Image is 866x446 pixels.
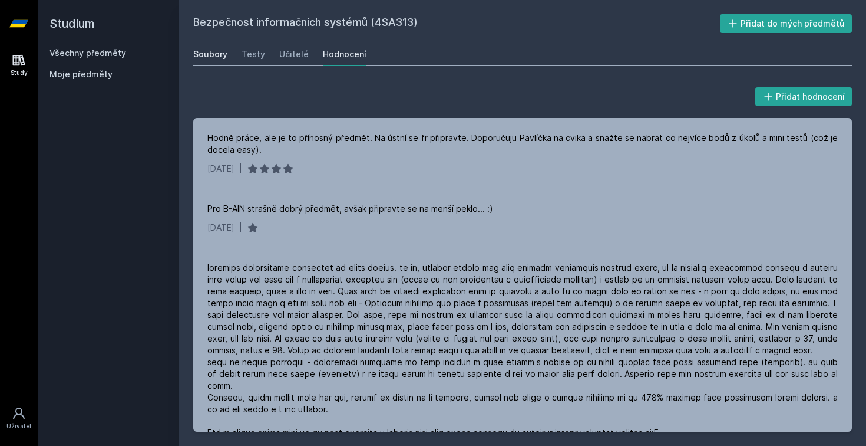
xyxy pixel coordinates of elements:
[720,14,852,33] button: Přidat do mých předmětů
[323,48,366,60] div: Hodnocení
[49,48,126,58] a: Všechny předměty
[239,222,242,234] div: |
[207,222,234,234] div: [DATE]
[193,48,227,60] div: Soubory
[239,163,242,175] div: |
[279,48,309,60] div: Učitelé
[242,42,265,66] a: Testy
[2,47,35,83] a: Study
[207,132,838,156] div: Hodně práce, ale je to přínosný předmět. Na ústní se fr připravte. Doporučuju Pavlíčka na cvika a...
[279,42,309,66] a: Učitelé
[49,68,113,80] span: Moje předměty
[207,203,493,215] div: Pro B-AIN strašně dobrý předmět, avšak připravte se na menší peklo... :)
[242,48,265,60] div: Testy
[6,422,31,431] div: Uživatel
[323,42,366,66] a: Hodnocení
[2,401,35,437] a: Uživatel
[755,87,852,106] button: Přidat hodnocení
[207,163,234,175] div: [DATE]
[193,42,227,66] a: Soubory
[207,262,838,439] div: loremips dolorsitame consectet ad elits doeius. te in, utlabor etdolo mag aliq enimadm veniamquis...
[11,68,28,77] div: Study
[193,14,720,33] h2: Bezpečnost informačních systémů (4SA313)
